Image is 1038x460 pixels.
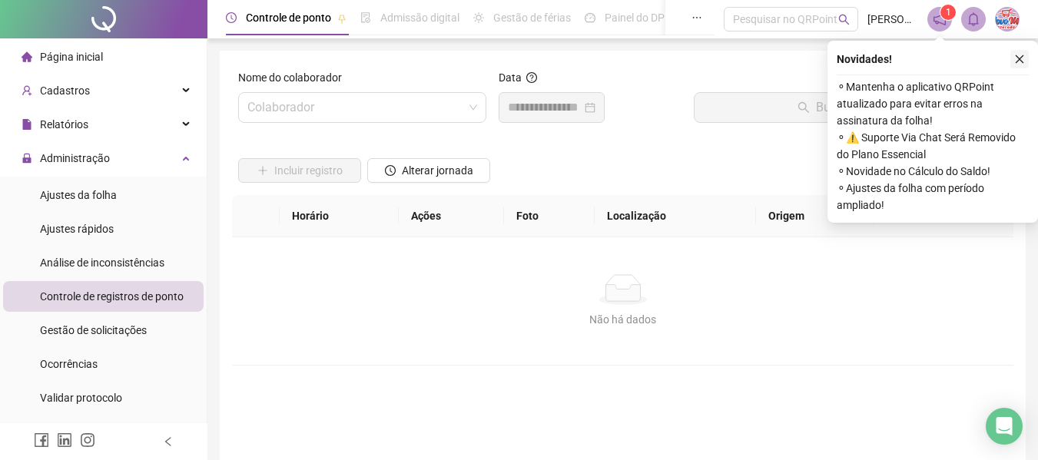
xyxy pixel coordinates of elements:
[996,8,1019,31] img: 30682
[40,223,114,235] span: Ajustes rápidos
[22,51,32,62] span: home
[399,195,504,237] th: Ações
[22,85,32,96] span: user-add
[22,119,32,130] span: file
[838,14,850,25] span: search
[385,165,396,176] span: clock-circle
[967,12,980,26] span: bell
[40,392,122,404] span: Validar protocolo
[40,51,103,63] span: Página inicial
[337,14,347,23] span: pushpin
[238,69,352,86] label: Nome do colaborador
[40,358,98,370] span: Ocorrências
[226,12,237,23] span: clock-circle
[691,12,702,23] span: ellipsis
[837,129,1029,163] span: ⚬ ⚠️ Suporte Via Chat Será Removido do Plano Essencial
[40,118,88,131] span: Relatórios
[402,162,473,179] span: Alterar jornada
[40,84,90,97] span: Cadastros
[57,432,72,448] span: linkedin
[504,195,595,237] th: Foto
[380,12,459,24] span: Admissão digital
[867,11,918,28] span: [PERSON_NAME]
[40,290,184,303] span: Controle de registros de ponto
[837,180,1029,213] span: ⚬ Ajustes da folha com período ampliado!
[473,12,484,23] span: sun
[360,12,371,23] span: file-done
[837,51,892,68] span: Novidades !
[40,189,117,201] span: Ajustes da folha
[163,436,174,447] span: left
[499,71,522,84] span: Data
[250,311,995,328] div: Não há dados
[34,432,49,448] span: facebook
[238,158,361,183] button: Incluir registro
[986,408,1023,445] div: Open Intercom Messenger
[940,5,956,20] sup: 1
[367,166,490,178] a: Alterar jornada
[694,92,1007,123] button: Buscar registros
[756,195,874,237] th: Origem
[246,12,331,24] span: Controle de ponto
[40,152,110,164] span: Administração
[595,195,757,237] th: Localização
[837,163,1029,180] span: ⚬ Novidade no Cálculo do Saldo!
[367,158,490,183] button: Alterar jornada
[493,12,571,24] span: Gestão de férias
[933,12,947,26] span: notification
[1014,54,1025,65] span: close
[605,12,665,24] span: Painel do DP
[80,432,95,448] span: instagram
[837,78,1029,129] span: ⚬ Mantenha o aplicativo QRPoint atualizado para evitar erros na assinatura da folha!
[22,153,32,164] span: lock
[585,12,595,23] span: dashboard
[40,256,164,269] span: Análise de inconsistências
[946,7,951,18] span: 1
[280,195,399,237] th: Horário
[526,72,537,83] span: question-circle
[40,324,147,336] span: Gestão de solicitações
